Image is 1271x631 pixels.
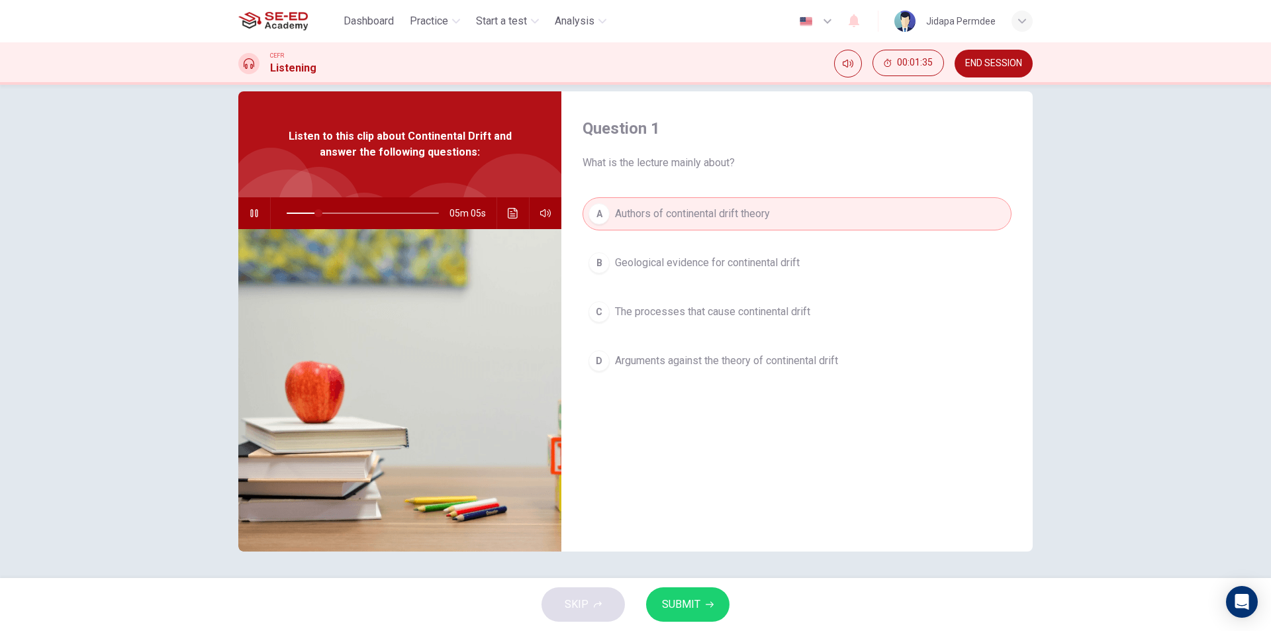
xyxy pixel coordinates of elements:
[583,118,1012,139] h4: Question 1
[965,58,1022,69] span: END SESSION
[404,9,465,33] button: Practice
[588,203,610,224] div: A
[615,206,770,222] span: Authors of continental drift theory
[238,8,308,34] img: SE-ED Academy logo
[555,13,594,29] span: Analysis
[338,9,399,33] button: Dashboard
[410,13,448,29] span: Practice
[449,197,496,229] span: 05m 05s
[872,50,944,76] button: 00:01:35
[646,587,730,622] button: SUBMIT
[872,50,944,77] div: Hide
[270,60,316,76] h1: Listening
[615,255,800,271] span: Geological evidence for continental drift
[588,252,610,273] div: B
[583,197,1012,230] button: AAuthors of continental drift theory
[471,9,544,33] button: Start a test
[615,304,810,320] span: The processes that cause continental drift
[1226,586,1258,618] div: Open Intercom Messenger
[894,11,916,32] img: Profile picture
[926,13,996,29] div: Jidapa Permdee
[344,13,394,29] span: Dashboard
[583,155,1012,171] span: What is the lecture mainly about?
[615,353,838,369] span: Arguments against the theory of continental drift
[502,197,524,229] button: Click to see the audio transcription
[834,50,862,77] div: Mute
[583,246,1012,279] button: BGeological evidence for continental drift
[270,51,284,60] span: CEFR
[583,344,1012,377] button: DArguments against the theory of continental drift
[588,301,610,322] div: C
[798,17,814,26] img: en
[238,8,338,34] a: SE-ED Academy logo
[238,229,561,552] img: Listen to this clip about Continental Drift and answer the following questions:
[476,13,527,29] span: Start a test
[281,128,518,160] span: Listen to this clip about Continental Drift and answer the following questions:
[583,295,1012,328] button: CThe processes that cause continental drift
[955,50,1033,77] button: END SESSION
[662,595,700,614] span: SUBMIT
[588,350,610,371] div: D
[897,58,933,68] span: 00:01:35
[549,9,612,33] button: Analysis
